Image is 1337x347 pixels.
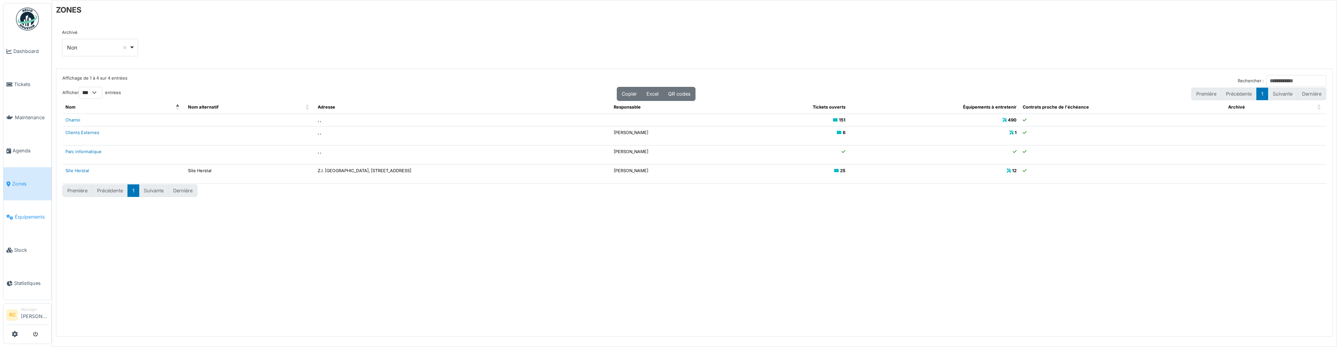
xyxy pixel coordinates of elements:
[21,307,48,312] div: Manager
[315,126,611,146] td: , ,
[3,68,51,101] a: Tickets
[16,8,39,30] img: Badge_color-CXgf-gQk.svg
[127,184,139,197] button: 1
[614,104,641,110] span: Responsable
[65,117,80,123] a: Charroi
[65,130,99,135] a: Clients Externes
[176,101,180,114] span: Nom: Activate to invert sorting
[65,168,89,173] a: Site Herstal
[1023,104,1089,110] span: Contrats proche de l'échéance
[62,184,197,197] nav: pagination
[1256,88,1268,100] button: 1
[1015,130,1017,135] b: 1
[1012,168,1017,173] b: 12
[646,91,659,97] span: Excel
[1317,101,1322,114] span: Archivé: Activate to sort
[62,75,127,87] div: Affichage de 1 à 4 sur 4 entrées
[1238,78,1264,84] label: Rechercher :
[963,104,1017,110] span: Équipements à entretenir
[843,130,845,135] b: 6
[668,91,691,97] span: QR codes
[21,307,48,323] li: [PERSON_NAME]
[318,104,335,110] span: Adresse
[14,280,48,287] span: Statistiques
[56,5,81,14] h6: ZONES
[614,149,733,155] p: [PERSON_NAME]
[3,233,51,267] a: Stock
[62,87,121,99] label: Afficher entrées
[315,146,611,165] td: , ,
[813,104,845,110] span: Tickets ouverts
[65,104,75,110] span: Nom
[67,43,129,51] div: Non
[14,246,48,254] span: Stock
[121,44,129,51] button: Remove item: 'false'
[3,35,51,68] a: Dashboard
[622,91,637,97] span: Copier
[15,213,48,221] span: Équipements
[315,114,611,126] td: , ,
[840,168,845,173] b: 25
[65,149,102,154] a: Parc informatique
[1228,104,1245,110] span: Archivé
[663,87,696,101] button: QR codes
[6,307,48,325] a: RC Manager[PERSON_NAME]
[614,168,733,174] p: [PERSON_NAME]
[15,114,48,121] span: Maintenance
[62,29,78,36] label: Archivé
[641,87,664,101] button: Excel
[3,167,51,200] a: Zones
[3,200,51,233] a: Équipements
[3,101,51,134] a: Maintenance
[3,134,51,167] a: Agenda
[14,81,48,88] span: Tickets
[1191,88,1326,100] nav: pagination
[12,180,48,187] span: Zones
[3,267,51,300] a: Statistiques
[306,101,310,114] span: Nom alternatif: Activate to sort
[13,48,48,55] span: Dashboard
[315,164,611,183] td: Z.I. [GEOGRAPHIC_DATA], [STREET_ADDRESS]
[1008,117,1017,123] b: 490
[79,87,102,99] select: Afficherentrées
[614,130,733,136] p: [PERSON_NAME]
[839,117,845,123] b: 151
[6,309,18,321] li: RC
[617,87,642,101] button: Copier
[188,104,218,110] span: Nom alternatif
[185,164,315,183] td: Site Herstal
[13,147,48,154] span: Agenda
